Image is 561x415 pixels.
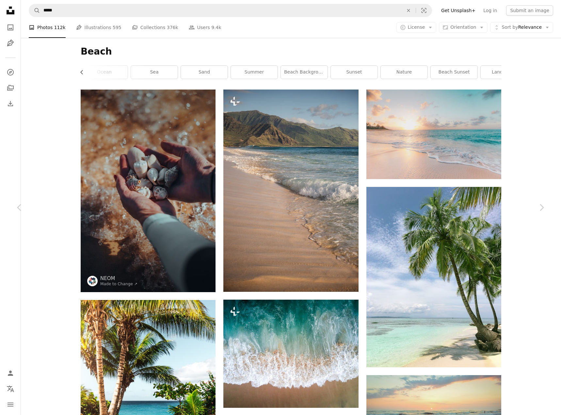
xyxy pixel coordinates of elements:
button: Submit an image [506,5,553,16]
button: Orientation [439,22,488,33]
img: a person holding a handful of shells in their hand [81,90,216,292]
a: sand [181,66,228,79]
a: Explore [4,66,17,79]
span: 376k [167,24,178,31]
img: an aerial view of a beach with waves crashing on it [223,300,358,408]
button: Visual search [416,4,432,17]
a: Illustrations 595 [76,17,121,38]
img: palm tree near seashore [366,187,501,367]
img: a beach with waves and mountains in the background [223,90,358,292]
img: seashore during golden hour [366,90,501,179]
a: Users 9.4k [189,17,221,38]
button: Menu [4,398,17,411]
h1: Beach [81,46,501,58]
a: coconut tree on beach [81,384,216,390]
a: Photos [4,21,17,34]
span: 9.4k [211,24,221,31]
a: sea [131,66,178,79]
button: Clear [401,4,416,17]
a: beach sunset [431,66,477,79]
a: landscape [481,66,527,79]
a: Collections 376k [132,17,178,38]
a: an aerial view of a beach with waves crashing on it [223,351,358,357]
a: Made to Change ↗ [100,282,137,286]
span: 595 [113,24,121,31]
a: Log in [479,5,501,16]
button: Search Unsplash [29,4,40,17]
a: ocean [81,66,128,79]
a: beach background [281,66,328,79]
a: seashore during golden hour [366,131,501,137]
a: a person holding a handful of shells in their hand [81,188,216,193]
a: sunset [331,66,377,79]
a: Download History [4,97,17,110]
a: Collections [4,81,17,94]
a: summer [231,66,278,79]
button: scroll list to the left [81,66,88,79]
img: Go to NEOM's profile [87,276,98,286]
a: Get Unsplash+ [437,5,479,16]
span: Sort by [502,25,518,30]
span: License [408,25,425,30]
button: License [396,22,437,33]
button: Sort byRelevance [490,22,553,33]
span: Orientation [450,25,476,30]
a: Illustrations [4,37,17,50]
a: palm tree near seashore [366,274,501,280]
a: Next [522,176,561,239]
a: nature [381,66,427,79]
a: Log in / Sign up [4,367,17,380]
form: Find visuals sitewide [29,4,432,17]
button: Language [4,382,17,395]
a: a beach with waves and mountains in the background [223,188,358,193]
span: Relevance [502,24,542,31]
a: NEOM [100,275,137,282]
